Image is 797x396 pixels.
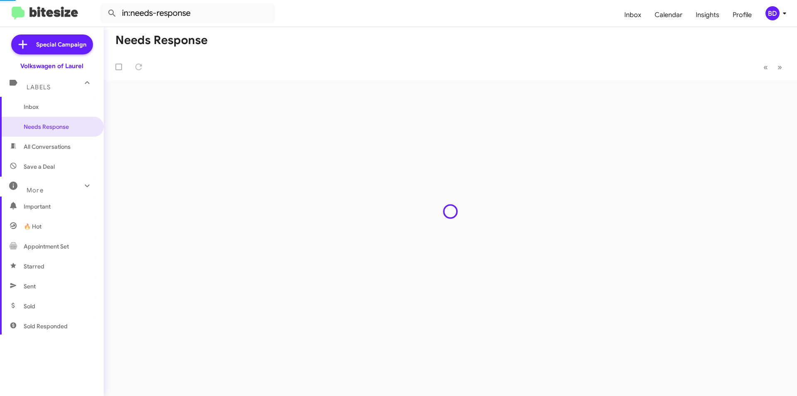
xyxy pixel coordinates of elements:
h1: Needs Response [115,34,208,47]
span: 🔥 Hot [24,222,42,231]
span: Needs Response [24,123,94,131]
span: Sent [24,282,36,290]
nav: Page navigation example [759,59,787,76]
a: Calendar [648,3,689,27]
span: Inbox [24,103,94,111]
span: Sold [24,302,35,310]
span: » [777,62,782,72]
span: Important [24,202,94,211]
span: All Conversations [24,143,71,151]
button: Next [773,59,787,76]
a: Insights [689,3,726,27]
span: Sold Responded [24,322,68,330]
div: BD [765,6,780,20]
button: Previous [758,59,773,76]
span: Appointment Set [24,242,69,251]
a: Inbox [618,3,648,27]
span: « [763,62,768,72]
span: Save a Deal [24,162,55,171]
span: Labels [27,84,51,91]
button: BD [758,6,788,20]
span: More [27,187,44,194]
span: Special Campaign [36,40,86,49]
a: Profile [726,3,758,27]
span: Starred [24,262,44,271]
div: Volkswagen of Laurel [20,62,83,70]
input: Search [100,3,275,23]
a: Special Campaign [11,34,93,54]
